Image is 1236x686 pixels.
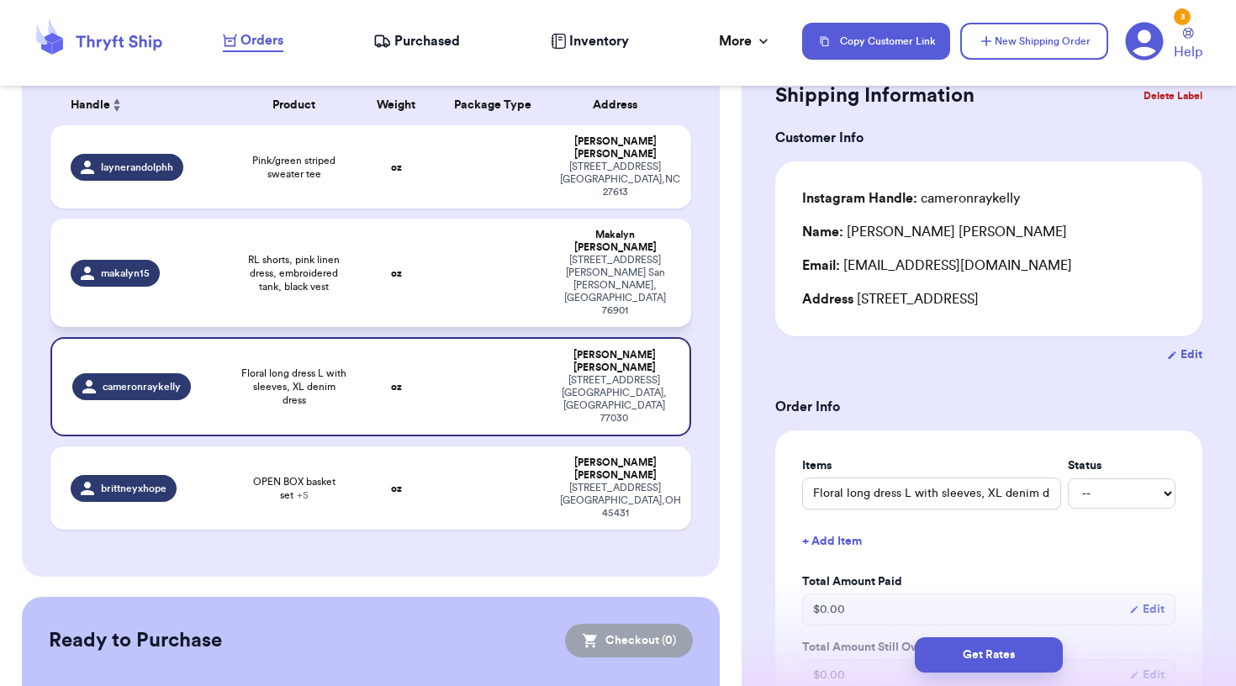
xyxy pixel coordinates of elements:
[1167,346,1202,363] button: Edit
[802,225,843,239] span: Name:
[1068,457,1175,474] label: Status
[802,192,917,205] span: Instagram Handle:
[802,222,1067,242] div: [PERSON_NAME] [PERSON_NAME]
[915,637,1063,673] button: Get Rates
[560,456,670,482] div: [PERSON_NAME] [PERSON_NAME]
[802,457,1061,474] label: Items
[373,31,460,51] a: Purchased
[101,266,150,280] span: makalyn15
[49,627,222,654] h2: Ready to Purchase
[775,397,1202,417] h3: Order Info
[240,367,348,407] span: Floral long dress L with sleeves, XL denim dress
[297,490,309,500] span: + 5
[560,254,670,317] div: [STREET_ADDRESS][PERSON_NAME] San [PERSON_NAME] , [GEOGRAPHIC_DATA] 76901
[802,259,840,272] span: Email:
[560,374,668,425] div: [STREET_ADDRESS] [GEOGRAPHIC_DATA] , [GEOGRAPHIC_DATA] 77030
[560,161,670,198] div: [STREET_ADDRESS] [GEOGRAPHIC_DATA] , NC 27613
[960,23,1108,60] button: New Shipping Order
[394,31,460,51] span: Purchased
[560,349,668,374] div: [PERSON_NAME] [PERSON_NAME]
[1125,22,1164,61] a: 3
[569,31,629,51] span: Inventory
[802,23,950,60] button: Copy Customer Link
[435,85,550,125] th: Package Type
[358,85,435,125] th: Weight
[550,85,690,125] th: Address
[1129,601,1165,618] button: Edit
[560,135,670,161] div: [PERSON_NAME] [PERSON_NAME]
[813,601,845,618] span: $ 0.00
[101,482,166,495] span: brittneyxhope
[802,188,1020,208] div: cameronraykelly
[1174,8,1191,25] div: 3
[560,229,670,254] div: Makalyn [PERSON_NAME]
[103,380,181,393] span: cameronraykelly
[775,128,1202,148] h3: Customer Info
[802,293,853,306] span: Address
[240,475,348,502] span: OPEN BOX basket set
[565,624,693,657] button: Checkout (0)
[230,85,358,125] th: Product
[802,289,1175,309] div: [STREET_ADDRESS]
[551,31,629,51] a: Inventory
[802,573,1175,590] label: Total Amount Paid
[560,482,670,520] div: [STREET_ADDRESS] [GEOGRAPHIC_DATA] , OH 45431
[775,82,975,109] h2: Shipping Information
[110,95,124,115] button: Sort ascending
[719,31,772,51] div: More
[391,382,402,392] strong: oz
[802,256,1175,276] div: [EMAIL_ADDRESS][DOMAIN_NAME]
[1174,28,1202,62] a: Help
[795,523,1182,560] button: + Add Item
[391,162,402,172] strong: oz
[391,268,402,278] strong: oz
[1174,42,1202,62] span: Help
[71,97,110,114] span: Handle
[391,483,402,493] strong: oz
[240,253,348,293] span: RL shorts, pink linen dress, embroidered tank, black vest
[101,161,173,174] span: laynerandolphh
[240,154,348,181] span: Pink/green striped sweater tee
[1137,77,1209,114] button: Delete Label
[240,30,283,50] span: Orders
[223,30,283,52] a: Orders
